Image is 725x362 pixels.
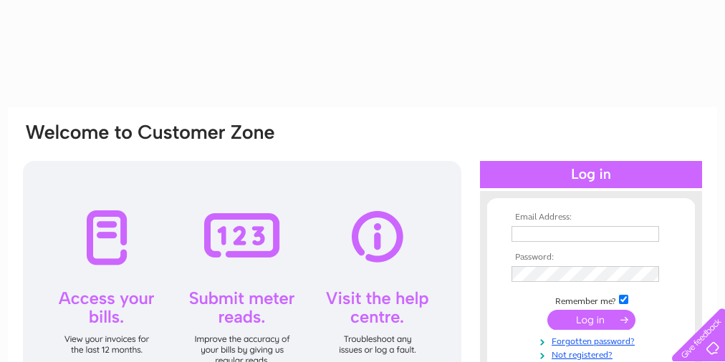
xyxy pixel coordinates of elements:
th: Email Address: [508,212,674,222]
a: Forgotten password? [512,333,674,347]
input: Submit [547,310,635,330]
td: Remember me? [508,293,674,307]
th: Password: [508,253,674,263]
a: Not registered? [512,347,674,361]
